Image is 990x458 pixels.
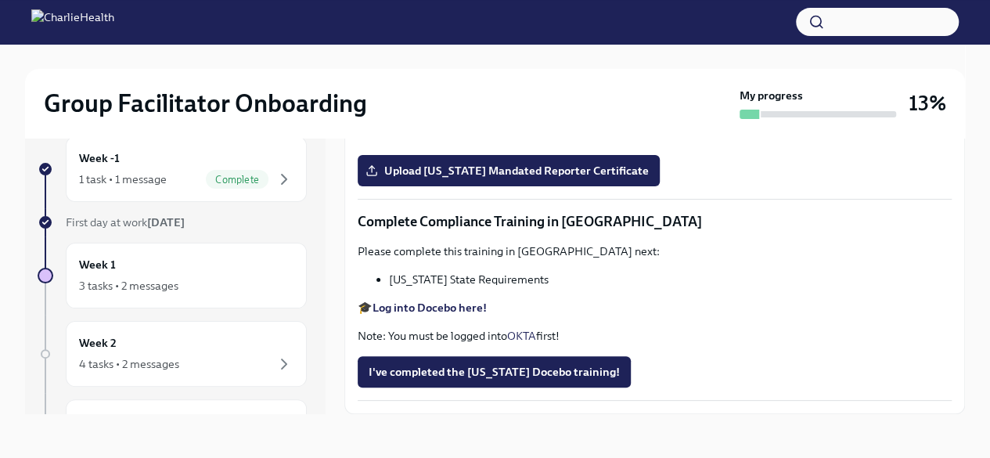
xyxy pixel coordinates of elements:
a: Week 24 tasks • 2 messages [38,321,307,387]
a: Week 13 tasks • 2 messages [38,243,307,308]
a: First day at work[DATE] [38,215,307,230]
div: 4 tasks • 2 messages [79,356,179,372]
strong: My progress [740,88,803,103]
button: I've completed the [US_STATE] Docebo training! [358,356,631,388]
h6: Week 2 [79,334,117,352]
span: Upload [US_STATE] Mandated Reporter Certificate [369,163,649,179]
img: CharlieHealth [31,9,114,34]
h6: Week -1 [79,150,120,167]
span: I've completed the [US_STATE] Docebo training! [369,364,620,380]
label: Upload [US_STATE] Mandated Reporter Certificate [358,155,660,186]
strong: [DATE] [147,215,185,229]
h2: Group Facilitator Onboarding [44,88,367,119]
span: Complete [206,174,268,186]
a: Week -11 task • 1 messageComplete [38,136,307,202]
div: 3 tasks • 2 messages [79,278,178,294]
h6: Week 3 [79,413,117,430]
a: OKTA [507,329,536,343]
p: Complete Compliance Training in [GEOGRAPHIC_DATA] [358,212,952,231]
div: 1 task • 1 message [79,171,167,187]
p: Note: You must be logged into first! [358,328,952,344]
li: [US_STATE] State Requirements [389,272,952,287]
span: First day at work [66,215,185,229]
p: 🎓 [358,300,952,316]
h6: Week 1 [79,256,116,273]
a: Log into Docebo here! [373,301,487,315]
p: Please complete this training in [GEOGRAPHIC_DATA] next: [358,243,952,259]
h3: 13% [909,89,946,117]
